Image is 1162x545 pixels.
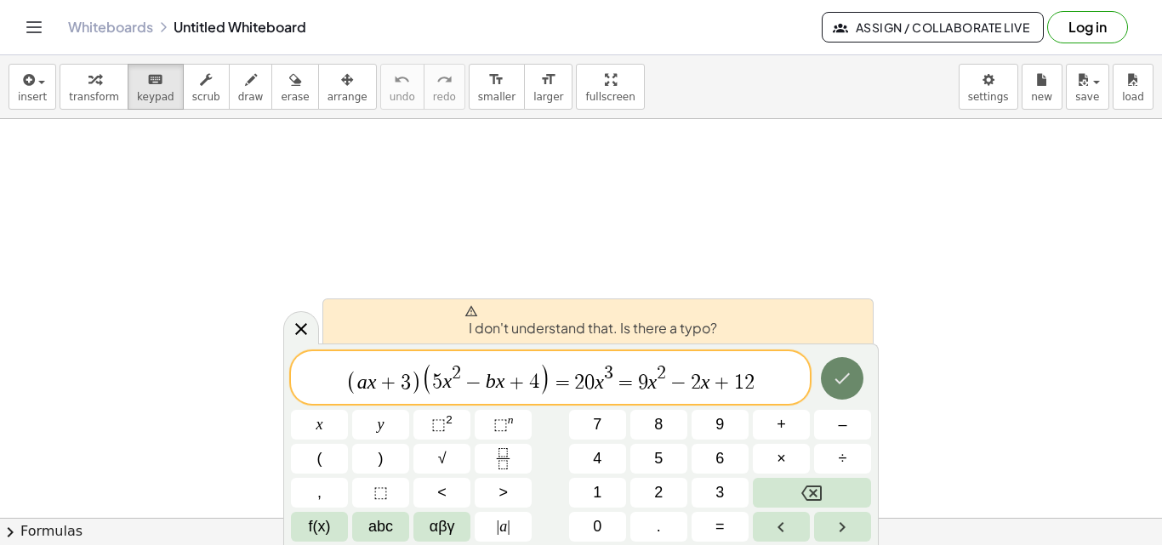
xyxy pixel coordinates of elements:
[424,64,465,110] button: redoredo
[692,410,749,440] button: 9
[654,413,663,436] span: 8
[475,444,532,474] button: Fraction
[839,447,847,470] span: ÷
[507,518,510,535] span: |
[744,372,755,393] span: 2
[390,91,415,103] span: undo
[569,478,626,508] button: 1
[433,91,456,103] span: redo
[691,372,701,393] span: 2
[821,357,863,400] button: Done
[630,444,687,474] button: 5
[413,478,470,508] button: Less than
[753,478,871,508] button: Backspace
[379,447,384,470] span: )
[437,481,447,504] span: <
[147,70,163,90] i: keyboard
[1113,64,1153,110] button: load
[715,481,724,504] span: 3
[692,478,749,508] button: 3
[281,91,309,103] span: erase
[18,91,47,103] span: insert
[1022,64,1062,110] button: new
[959,64,1018,110] button: settings
[753,512,810,542] button: Left arrow
[1031,91,1052,103] span: new
[569,444,626,474] button: 4
[533,91,563,103] span: larger
[1075,91,1099,103] span: save
[504,372,529,393] span: +
[475,410,532,440] button: Superscript
[357,371,367,393] var: a
[692,512,749,542] button: Equals
[411,370,422,395] span: )
[838,413,846,436] span: –
[493,416,508,433] span: ⬚
[539,362,551,395] span: )
[488,70,504,90] i: format_size
[442,371,452,393] var: x
[576,64,644,110] button: fullscreen
[604,364,613,383] span: 3
[69,91,119,103] span: transform
[461,372,486,393] span: −
[60,64,128,110] button: transform
[753,444,810,474] button: Times
[593,413,601,436] span: 7
[630,512,687,542] button: .
[352,478,409,508] button: Placeholder
[574,372,584,393] span: 2
[317,447,322,470] span: (
[777,413,786,436] span: +
[368,515,393,538] span: abc
[630,478,687,508] button: 2
[128,64,184,110] button: keyboardkeypad
[584,372,595,393] span: 0
[373,481,388,504] span: ⬚
[666,372,691,393] span: −
[438,447,447,470] span: √
[352,512,409,542] button: Alphabet
[508,413,514,426] sup: n
[836,20,1029,35] span: Assign / Collaborate Live
[593,447,601,470] span: 4
[540,70,556,90] i: format_size
[692,444,749,474] button: 6
[569,512,626,542] button: 0
[431,416,446,433] span: ⬚
[291,444,348,474] button: (
[367,371,377,393] var: x
[436,70,453,90] i: redo
[715,413,724,436] span: 9
[318,64,377,110] button: arrange
[701,371,710,393] var: x
[394,70,410,90] i: undo
[291,410,348,440] button: x
[715,515,725,538] span: =
[309,515,331,538] span: f(x)
[192,91,220,103] span: scrub
[496,371,505,393] var: x
[183,64,230,110] button: scrub
[777,447,786,470] span: ×
[229,64,273,110] button: draw
[328,91,367,103] span: arrange
[1047,11,1128,43] button: Log in
[291,512,348,542] button: Functions
[529,372,539,393] span: 4
[595,371,604,393] var: x
[316,413,323,436] span: x
[569,410,626,440] button: 7
[593,481,601,504] span: 1
[271,64,318,110] button: erase
[822,12,1044,43] button: Assign / Collaborate Live
[452,364,461,383] span: 2
[1066,64,1109,110] button: save
[478,91,515,103] span: smaller
[401,372,411,393] span: 3
[1122,91,1144,103] span: load
[475,478,532,508] button: Greater than
[753,410,810,440] button: Plus
[814,410,871,440] button: Minus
